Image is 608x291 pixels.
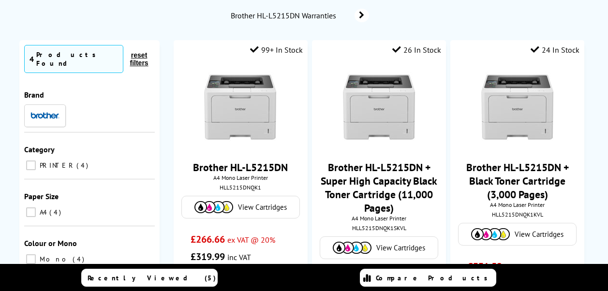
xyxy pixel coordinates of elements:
a: View Cartridges [187,201,295,213]
span: Category [24,145,55,154]
div: Products Found [36,50,118,68]
div: HLL5215DNQK1SKVL [319,224,439,232]
span: Paper Size [24,191,59,201]
span: £319.99 [191,250,225,263]
span: 4 [49,208,63,217]
span: 4 [30,54,34,64]
span: Mono [37,255,72,263]
span: Compare Products [376,274,493,282]
span: inc VAT [227,252,251,262]
img: Cartridges [194,201,233,213]
span: View Cartridges [238,203,287,212]
div: HLL5215DNQK1KVL [458,211,577,218]
a: Compare Products [360,269,496,287]
input: PRINTER 4 [26,160,36,170]
span: A4 Mono Laser Printer [317,215,441,222]
input: Mono 4 [26,254,36,264]
a: Brother HL-L5215DN + Super High Capacity Black Toner Cartridge (11,000 Pages) [321,160,437,215]
span: Brother HL-L5215DN Warranties [230,11,340,20]
a: View Cartridges [325,242,433,254]
a: Recently Viewed (5) [81,269,218,287]
img: Cartridges [333,242,371,254]
span: ex VAT @ 20% [504,262,552,272]
div: 24 In Stock [531,45,579,55]
span: £266.66 [191,233,225,246]
img: Cartridges [471,228,510,240]
a: Brother HL-L5215DN Warranties [230,9,369,22]
span: Colour or Mono [24,238,77,248]
div: HLL5215DNQK1 [181,184,300,191]
button: reset filters [123,51,155,67]
img: brother-HL-L5215DN-front-small.jpg [481,72,554,144]
span: A4 Mono Laser Printer [455,201,579,208]
span: ex VAT @ 20% [227,235,275,245]
div: 99+ In Stock [250,45,303,55]
span: A4 [37,208,48,217]
a: View Cartridges [463,228,571,240]
span: PRINTER [37,161,75,170]
a: Brother HL-L5215DN + Black Toner Cartridge (3,000 Pages) [466,160,569,201]
div: 26 In Stock [392,45,441,55]
span: View Cartridges [515,230,564,239]
img: brother-HL-L5215DN-front-small.jpg [204,72,277,144]
span: Recently Viewed (5) [88,274,216,282]
span: £331.52 [468,260,502,273]
span: View Cartridges [376,243,425,252]
span: A4 Mono Laser Printer [178,174,303,181]
span: Brand [24,90,44,100]
input: A4 4 [26,207,36,217]
span: 4 [73,255,87,263]
a: Brother HL-L5215DN [193,160,288,174]
img: brother-HL-L5215DN-front-small.jpg [343,72,415,144]
span: 4 [76,161,90,170]
img: Brother [30,112,59,119]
